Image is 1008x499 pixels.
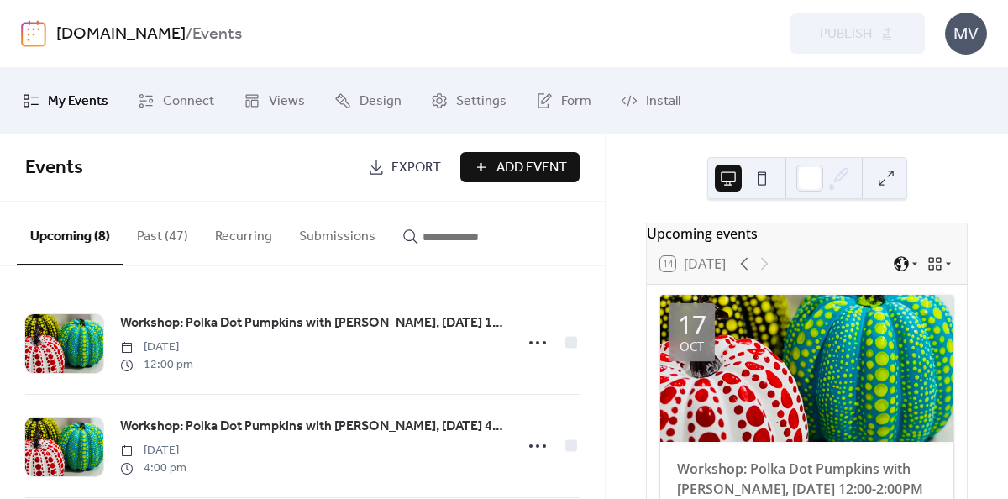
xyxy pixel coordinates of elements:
a: Views [231,75,318,127]
div: Oct [680,340,704,353]
button: Submissions [286,202,389,264]
span: 4:00 pm [120,460,186,477]
button: Upcoming (8) [17,202,123,265]
span: Views [269,88,305,115]
b: Events [192,18,242,50]
span: Export [391,158,441,178]
span: My Events [48,88,108,115]
img: logo [21,20,46,47]
div: Upcoming events [647,223,967,244]
span: Workshop: Polka Dot Pumpkins with [PERSON_NAME], [DATE] 12:00-2:00PM [120,313,504,334]
button: Past (47) [123,202,202,264]
span: Events [25,150,83,186]
span: [DATE] [120,442,186,460]
span: Form [561,88,591,115]
span: Install [646,88,680,115]
span: Design [360,88,402,115]
span: 12:00 pm [120,356,193,374]
span: Connect [163,88,214,115]
a: Design [322,75,414,127]
a: Workshop: Polka Dot Pumpkins with [PERSON_NAME], [DATE] 12:00-2:00PM [677,460,923,498]
a: [DOMAIN_NAME] [56,18,186,50]
a: Workshop: Polka Dot Pumpkins with [PERSON_NAME], [DATE] 12:00-2:00PM [120,313,504,334]
button: Recurring [202,202,286,264]
a: Form [523,75,604,127]
span: Workshop: Polka Dot Pumpkins with [PERSON_NAME], [DATE] 4:00-6:00PM [120,417,504,437]
span: Add Event [496,158,567,178]
button: Add Event [460,152,580,182]
div: MV [945,13,987,55]
span: [DATE] [120,339,193,356]
a: Workshop: Polka Dot Pumpkins with [PERSON_NAME], [DATE] 4:00-6:00PM [120,416,504,438]
a: Install [608,75,693,127]
div: 17 [678,312,706,337]
a: Export [355,152,454,182]
a: Settings [418,75,519,127]
a: My Events [10,75,121,127]
b: / [186,18,192,50]
a: Connect [125,75,227,127]
span: Settings [456,88,507,115]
